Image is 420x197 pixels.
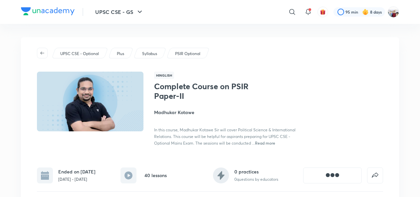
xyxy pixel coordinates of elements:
[174,51,202,57] a: PSIR Optional
[320,9,326,15] img: avatar
[234,168,278,175] h6: 0 practices
[175,51,200,57] p: PSIR Optional
[60,51,99,57] p: UPSC CSE - Optional
[303,167,362,183] button: [object Object]
[154,82,263,101] h1: Complete Course on PSIR Paper-II
[58,176,96,182] p: [DATE] - [DATE]
[36,71,144,132] img: Thumbnail
[58,168,96,175] h6: Ended on [DATE]
[21,7,75,15] img: Company Logo
[154,127,296,146] span: In this course, Madhukar Kotawe Sir will cover Political Science & International Relations. This ...
[388,6,399,18] img: km swarthi
[154,72,174,79] span: Hinglish
[141,51,158,57] a: Syllabus
[91,5,148,19] button: UPSC CSE - GS
[154,109,303,116] h4: Madhukar Kotawe
[144,172,167,179] h6: 40 lessons
[116,51,125,57] a: Plus
[117,51,124,57] p: Plus
[367,167,383,183] button: false
[317,7,328,17] button: avatar
[234,176,278,182] p: 0 questions by educators
[142,51,157,57] p: Syllabus
[362,9,369,15] img: streak
[59,51,100,57] a: UPSC CSE - Optional
[255,140,275,146] span: Read more
[21,7,75,17] a: Company Logo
